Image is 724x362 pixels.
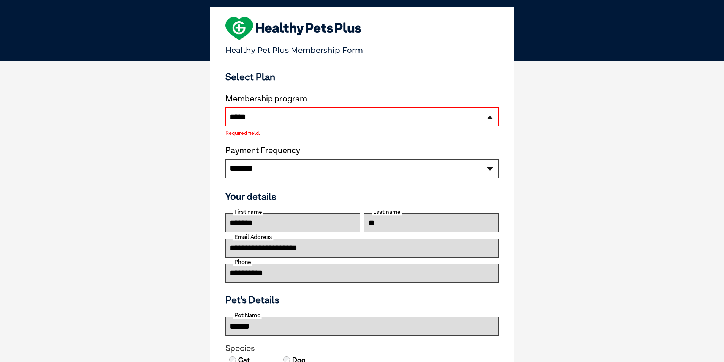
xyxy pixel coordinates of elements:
[233,209,263,215] label: First name
[372,209,402,215] label: Last name
[225,17,361,40] img: heart-shape-hpp-logo-large.png
[233,259,252,266] label: Phone
[222,294,502,305] h3: Pet's Details
[233,234,273,240] label: Email Address
[225,71,499,82] h3: Select Plan
[225,343,499,353] legend: Species
[225,191,499,202] h3: Your details
[225,42,499,55] p: Healthy Pet Plus Membership Form
[225,145,300,155] label: Payment Frequency
[225,94,499,104] label: Membership program
[225,130,499,136] label: Required field.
